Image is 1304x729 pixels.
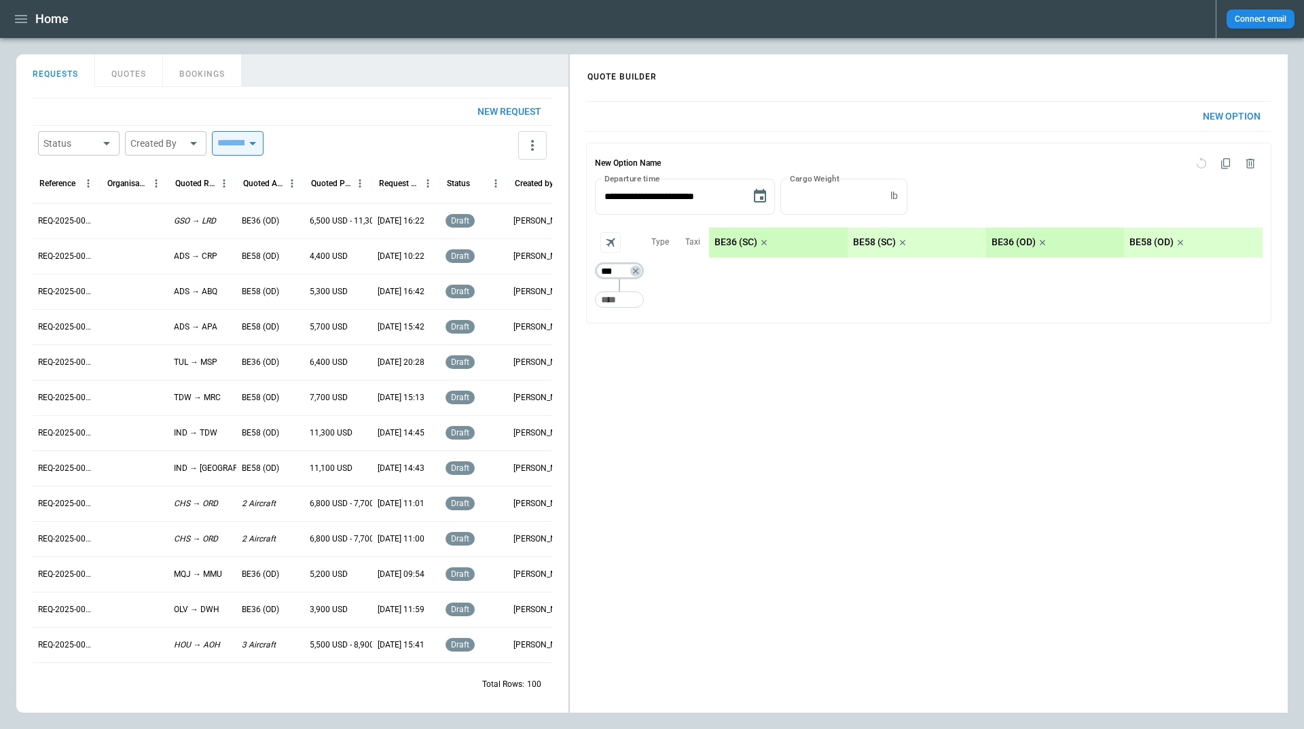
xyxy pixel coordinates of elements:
p: [PERSON_NAME] [513,321,570,333]
p: BE58 (OD) [242,286,279,298]
button: New request [467,99,552,125]
button: Organisation column menu [147,175,165,192]
p: 6,800 USD - 7,700 USD [310,498,392,510]
div: Status [447,179,470,188]
h4: QUOTE BUILDER [571,58,673,88]
p: BE36 (OD) [242,604,279,616]
p: ADS → CRP [174,251,217,262]
p: 6,500 USD - 11,300 USD [310,215,397,227]
p: 3,900 USD [310,604,348,616]
span: draft [448,605,472,614]
p: [DATE] 16:22 [378,215,424,227]
p: [DATE] 10:22 [378,251,424,262]
p: REQ-2025-000246 [38,392,95,404]
p: [PERSON_NAME] [513,251,570,262]
span: draft [448,463,472,473]
p: lb [890,190,898,202]
p: TUL → MSP [174,357,217,368]
span: draft [448,287,472,296]
p: BE58 (OD) [242,321,279,333]
p: 6,400 USD [310,357,348,368]
span: draft [448,251,472,261]
p: ADS → ABQ [174,286,217,298]
p: BE58 (OD) [242,463,279,474]
p: [DATE] 14:43 [378,463,424,474]
p: [PERSON_NAME] [513,498,570,510]
p: 11,300 USD [310,427,352,439]
p: REQ-2025-000250 [38,251,95,262]
p: REQ-2025-000245 [38,427,95,439]
label: Cargo Weight [790,173,839,184]
p: BE36 (OD) [242,357,279,368]
p: HOU → AOH [174,639,220,651]
button: QUOTES [95,54,163,87]
p: REQ-2025-000240 [38,604,95,616]
p: BE36 (SC) [714,236,757,248]
p: IND → [GEOGRAPHIC_DATA] [174,463,278,474]
div: Created by [515,179,554,188]
p: [DATE] 14:45 [378,427,424,439]
p: BE58 (OD) [242,251,279,262]
span: draft [448,216,472,226]
div: scrollable content [570,90,1288,334]
span: draft [448,357,472,367]
div: Quoted Price [311,179,351,188]
button: BOOKINGS [163,54,242,87]
p: 2 Aircraft [242,533,276,545]
p: GSO → LRD [174,215,216,227]
p: [PERSON_NAME] [513,569,570,580]
button: Quoted Aircraft column menu [283,175,301,192]
div: Not found [595,263,644,279]
span: draft [448,640,472,650]
p: ADS → APA [174,321,217,333]
p: [PERSON_NAME] [513,604,570,616]
p: [DATE] 20:28 [378,357,424,368]
p: [DATE] 15:13 [378,392,424,404]
p: Taxi [685,236,700,248]
span: draft [448,534,472,544]
p: [PERSON_NAME] [513,392,570,404]
div: Status [43,137,98,150]
p: 5,500 USD - 8,900 USD [310,639,392,651]
button: REQUESTS [16,54,95,87]
p: [DATE] 09:54 [378,569,424,580]
p: [PERSON_NAME] [513,357,570,368]
p: 6,800 USD - 7,700 USD [310,533,392,545]
p: REQ-2025-000244 [38,463,95,474]
p: [PERSON_NAME] [513,463,570,474]
p: [DATE] 11:01 [378,498,424,510]
div: Organisation [107,179,147,188]
button: Request Created At (UTC-05:00) column menu [419,175,437,192]
button: Choose date, selected date is Aug 11, 2025 [746,183,774,210]
button: Quoted Route column menu [215,175,233,192]
p: REQ-2025-000242 [38,533,95,545]
p: OLV → DWH [174,604,219,616]
span: Aircraft selection [600,232,621,253]
span: Delete quote option [1238,152,1263,176]
p: [PERSON_NAME] [513,533,570,545]
div: Too short [595,291,644,308]
p: BE58 (OD) [1129,236,1174,248]
h1: Home [35,11,69,27]
p: REQ-2025-000243 [38,498,95,510]
p: BE36 (OD) [992,236,1036,248]
p: REQ-2025-000241 [38,569,95,580]
p: 7,700 USD [310,392,348,404]
p: 5,300 USD [310,286,348,298]
div: Reference [39,179,75,188]
span: Duplicate quote option [1214,152,1238,176]
p: 11,100 USD [310,463,352,474]
p: REQ-2025-000247 [38,357,95,368]
p: 5,700 USD [310,321,348,333]
span: draft [448,569,472,579]
span: Reset quote option [1189,152,1214,176]
p: IND → TDW [174,427,217,439]
span: draft [448,499,472,508]
p: REQ-2025-000251 [38,215,95,227]
p: TDW → MRC [174,392,221,404]
span: draft [448,322,472,332]
div: scrollable content [709,228,1263,257]
p: 2 Aircraft [242,498,276,510]
p: REQ-2025-000249 [38,286,95,298]
button: Quoted Price column menu [351,175,369,192]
